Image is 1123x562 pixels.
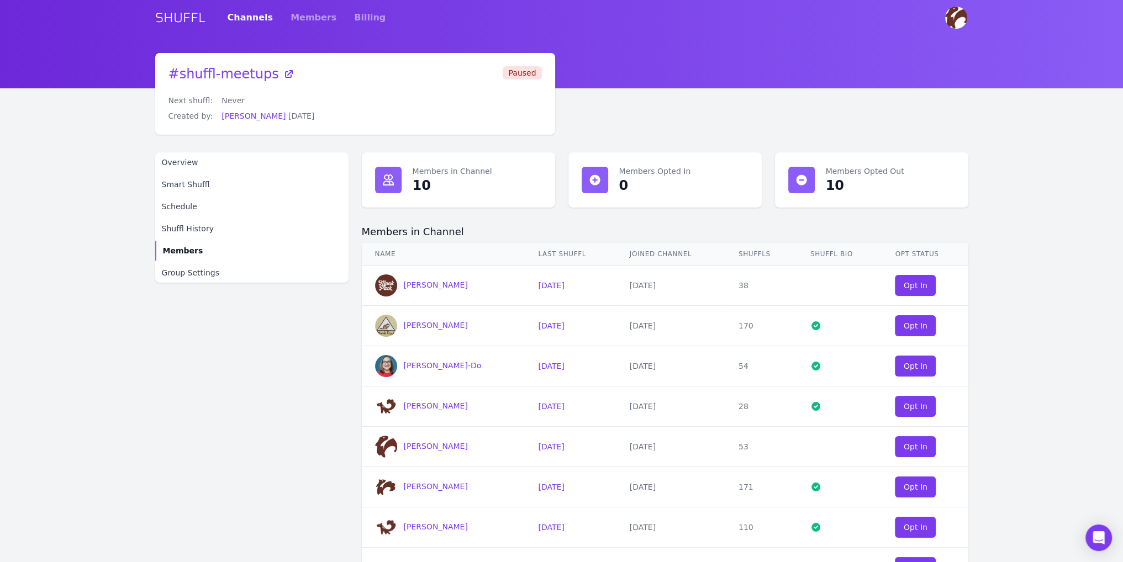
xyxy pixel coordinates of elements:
div: Opt In [904,481,927,492]
td: 110 [725,507,797,548]
div: Opt In [904,522,927,533]
dt: Created by: [168,110,213,121]
a: [DATE] [538,402,564,411]
a: [DATE] [538,483,564,491]
dt: Members Opted Out [826,166,955,177]
span: [PERSON_NAME] [404,482,468,491]
th: Opt Status [882,243,968,266]
img: Damian Warshall [375,395,397,417]
td: [DATE] [616,467,725,507]
th: Shuffl Bio [797,243,882,266]
h2: Members in Channel [362,225,968,238]
a: #shuffl-meetups [168,66,294,82]
nav: Sidebar [155,152,349,283]
td: 38 [725,266,797,306]
button: Opt In [895,476,936,497]
th: Shuffls [725,243,797,266]
td: 28 [725,386,797,427]
span: [PERSON_NAME]-Do [404,361,482,370]
a: Members [155,241,349,261]
td: [DATE] [616,306,725,346]
a: Alex Cahill[PERSON_NAME] [375,280,468,289]
a: [DATE] [538,321,564,330]
div: 0 [619,177,629,194]
td: 170 [725,306,797,346]
a: Brandy Keel-Do[PERSON_NAME]-Do [375,361,482,370]
div: 10 [826,177,844,194]
span: [PERSON_NAME] [404,442,468,450]
a: Schedule [155,197,349,216]
a: Billing [354,2,386,33]
a: Eric Mesh[PERSON_NAME] [375,482,468,491]
th: Last Shuffl [525,243,616,266]
span: [PERSON_NAME] [404,401,468,410]
img: Arkadiusz Luba [375,315,397,337]
td: [DATE] [616,507,725,548]
td: [DATE] [616,346,725,386]
div: Opt In [904,280,927,291]
img: David Marin [375,436,397,458]
span: # shuffl-meetups [168,66,279,82]
td: 171 [725,467,797,507]
dt: Members Opted In [619,166,748,177]
div: Opt In [904,360,927,372]
a: [PERSON_NAME] [222,112,286,120]
span: Smart Shuffl [162,179,210,190]
td: [DATE] [616,427,725,467]
a: Shuffl History [155,219,349,238]
a: SHUFFL [155,9,205,26]
button: Opt In [895,315,936,336]
a: [DATE] [538,281,564,290]
span: Paused [503,66,541,79]
img: Gina Modugno [375,516,397,538]
img: David Marin [945,7,967,29]
button: Opt In [895,275,936,296]
span: [PERSON_NAME] [404,522,468,531]
a: Overview [155,152,349,172]
dt: Next shuffl: [168,95,213,106]
img: Eric Mesh [375,476,397,498]
span: Members [163,245,203,256]
span: Never [222,96,245,105]
div: Opt In [904,320,927,331]
button: Opt In [895,356,936,377]
img: Alex Cahill [375,274,397,296]
div: Open Intercom Messenger [1085,524,1112,551]
a: Members [291,2,336,33]
a: Group Settings [155,263,349,283]
span: Overview [162,157,198,168]
div: Opt In [904,441,927,452]
a: [DATE] [538,442,564,451]
a: David Marin[PERSON_NAME] [375,442,468,450]
span: [PERSON_NAME] [404,321,468,330]
button: Opt In [895,517,936,538]
span: Schedule [162,201,197,212]
img: Brandy Keel-Do [375,355,397,377]
span: Shuffl History [162,223,214,234]
td: 54 [725,346,797,386]
a: Smart Shuffl [155,174,349,194]
span: [DATE] [288,112,314,120]
th: Joined Channel [616,243,725,266]
button: Opt In [895,436,936,457]
div: 10 [413,177,431,194]
a: Damian Warshall[PERSON_NAME] [375,401,468,410]
button: Opt In [895,396,936,417]
a: Channels [228,2,273,33]
td: [DATE] [616,266,725,306]
button: User menu [944,6,968,30]
span: [PERSON_NAME] [404,280,468,289]
a: Gina Modugno[PERSON_NAME] [375,522,468,531]
th: Name [362,243,525,266]
td: [DATE] [616,386,725,427]
a: [DATE] [538,362,564,370]
span: Group Settings [162,267,220,278]
a: [DATE] [538,523,564,532]
td: 53 [725,427,797,467]
div: Opt In [904,401,927,412]
a: Arkadiusz Luba[PERSON_NAME] [375,321,468,330]
dt: Members in Channel [413,166,542,177]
